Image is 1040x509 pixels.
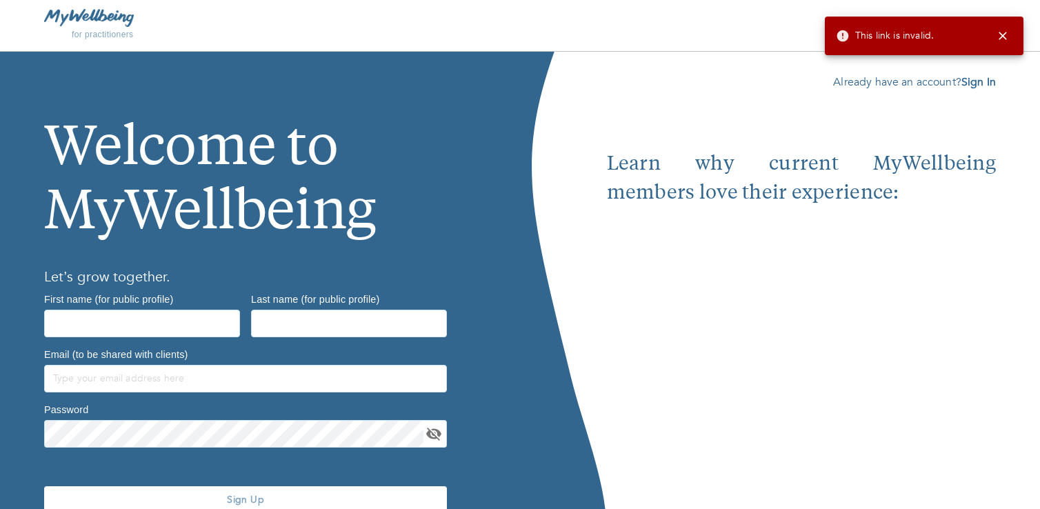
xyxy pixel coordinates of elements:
[44,365,447,392] input: Type your email address here
[44,404,88,414] label: Password
[44,74,476,247] h1: Welcome to MyWellbeing
[251,294,379,303] label: Last name (for public profile)
[44,349,188,359] label: Email (to be shared with clients)
[44,9,134,26] img: MyWellbeing
[607,150,996,208] p: Learn why current MyWellbeing members love their experience:
[961,74,996,90] a: Sign In
[607,208,996,500] iframe: Embedded youtube
[607,74,996,90] p: Already have an account?
[44,294,173,303] label: First name (for public profile)
[72,30,134,39] span: for practitioners
[836,29,934,43] span: This link is invalid.
[423,423,444,444] button: toggle password visibility
[50,493,441,506] span: Sign Up
[44,266,476,288] h6: Let’s grow together.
